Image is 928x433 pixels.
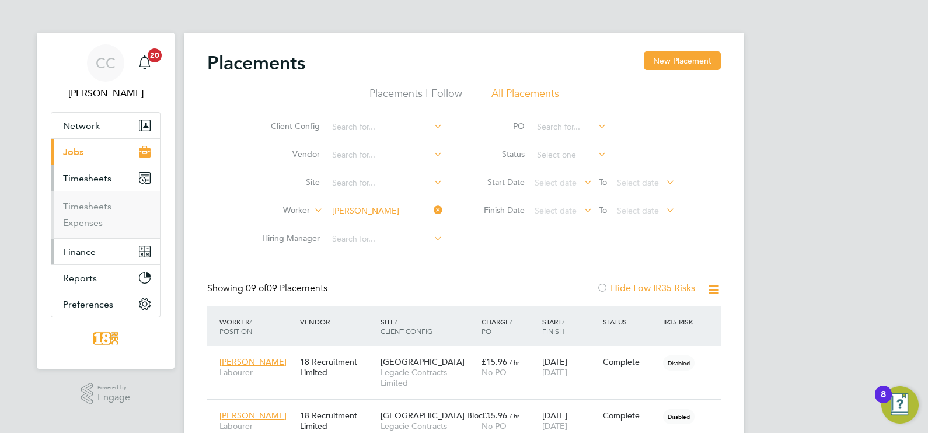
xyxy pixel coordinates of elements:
[217,404,721,414] a: [PERSON_NAME]Labourer18 Recruitment Limited[GEOGRAPHIC_DATA] Bloc…Legacie Contracts Limited£15.96...
[660,311,700,332] div: IR35 Risk
[328,203,443,219] input: Search for...
[881,394,886,410] div: 8
[603,357,658,367] div: Complete
[369,86,462,107] li: Placements I Follow
[535,177,577,188] span: Select date
[617,205,659,216] span: Select date
[881,386,919,424] button: Open Resource Center, 8 new notifications
[219,367,294,378] span: Labourer
[219,421,294,431] span: Labourer
[472,121,525,131] label: PO
[96,55,116,71] span: CC
[51,265,160,291] button: Reports
[542,367,567,378] span: [DATE]
[328,231,443,247] input: Search for...
[381,317,432,336] span: / Client Config
[297,311,378,332] div: Vendor
[663,409,695,424] span: Disabled
[663,355,695,371] span: Disabled
[533,119,607,135] input: Search for...
[603,410,658,421] div: Complete
[644,51,721,70] button: New Placement
[510,411,519,420] span: / hr
[253,233,320,243] label: Hiring Manager
[219,317,252,336] span: / Position
[97,393,130,403] span: Engage
[217,350,721,360] a: [PERSON_NAME]Labourer18 Recruitment Limited[GEOGRAPHIC_DATA]Legacie Contracts Limited£15.96 / hrN...
[219,357,287,367] span: [PERSON_NAME]
[63,146,83,158] span: Jobs
[535,205,577,216] span: Select date
[81,383,131,405] a: Powered byEngage
[482,410,507,421] span: £15.96
[539,351,600,383] div: [DATE]
[51,86,161,100] span: Chloe Crayden
[617,177,659,188] span: Select date
[539,311,600,341] div: Start
[297,351,378,383] div: 18 Recruitment Limited
[51,191,160,238] div: Timesheets
[482,317,512,336] span: / PO
[600,311,661,332] div: Status
[472,205,525,215] label: Finish Date
[328,175,443,191] input: Search for...
[148,48,162,62] span: 20
[246,282,327,294] span: 09 Placements
[328,119,443,135] input: Search for...
[472,177,525,187] label: Start Date
[51,139,160,165] button: Jobs
[595,174,610,190] span: To
[381,410,491,421] span: [GEOGRAPHIC_DATA] Bloc…
[246,282,267,294] span: 09 of
[63,173,111,184] span: Timesheets
[596,282,695,294] label: Hide Low IR35 Risks
[482,357,507,367] span: £15.96
[63,217,103,228] a: Expenses
[595,202,610,218] span: To
[97,383,130,393] span: Powered by
[253,149,320,159] label: Vendor
[51,239,160,264] button: Finance
[381,357,465,367] span: [GEOGRAPHIC_DATA]
[482,367,507,378] span: No PO
[51,165,160,191] button: Timesheets
[378,311,479,341] div: Site
[63,246,96,257] span: Finance
[381,367,476,388] span: Legacie Contracts Limited
[219,410,287,421] span: [PERSON_NAME]
[63,273,97,284] span: Reports
[253,177,320,187] label: Site
[207,282,330,295] div: Showing
[133,44,156,82] a: 20
[90,329,121,348] img: 18rec-logo-retina.png
[328,147,443,163] input: Search for...
[51,329,161,348] a: Go to home page
[217,311,297,341] div: Worker
[482,421,507,431] span: No PO
[63,201,111,212] a: Timesheets
[51,113,160,138] button: Network
[510,358,519,366] span: / hr
[542,317,564,336] span: / Finish
[533,147,607,163] input: Select one
[479,311,539,341] div: Charge
[472,149,525,159] label: Status
[63,120,100,131] span: Network
[37,33,175,369] nav: Main navigation
[51,291,160,317] button: Preferences
[491,86,559,107] li: All Placements
[253,121,320,131] label: Client Config
[243,205,310,216] label: Worker
[51,44,161,100] a: CC[PERSON_NAME]
[207,51,305,75] h2: Placements
[63,299,113,310] span: Preferences
[542,421,567,431] span: [DATE]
